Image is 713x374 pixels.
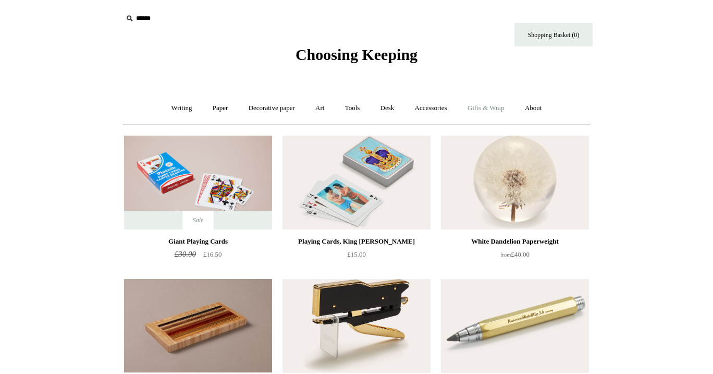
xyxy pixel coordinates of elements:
img: Playing Cards, King Charles III [282,136,431,230]
img: Giant Playing Cards [124,136,272,230]
div: Playing Cards, King [PERSON_NAME] [285,235,428,248]
a: White Dandelion Paperweight White Dandelion Paperweight [441,136,589,230]
span: £16.50 [203,250,222,258]
span: Choosing Keeping [296,46,417,63]
a: White Dandelion Paperweight from£40.00 [441,235,589,278]
a: Tools [336,94,370,122]
span: from [500,252,511,258]
div: Giant Playing Cards [127,235,269,248]
div: White Dandelion Paperweight [444,235,586,248]
a: About [515,94,551,122]
a: "Woods" Pencil Set "Woods" Pencil Set [124,279,272,373]
a: Playing Cards, King [PERSON_NAME] £15.00 [282,235,431,278]
a: Writing [162,94,202,122]
a: Hand Held Black and Gold Zenith 6/4 Plier Stapler Hand Held Black and Gold Zenith 6/4 Plier Stapler [282,279,431,373]
img: "Woods" Pencil Set [124,279,272,373]
img: Hand Held Black and Gold Zenith 6/4 Plier Stapler [282,279,431,373]
span: Sale [182,211,214,230]
a: Shopping Basket (0) [514,23,593,46]
span: £15.00 [347,250,366,258]
a: Art [306,94,334,122]
a: Playing Cards, King Charles III Playing Cards, King Charles III [282,136,431,230]
span: £40.00 [500,250,530,258]
a: Gifts & Wrap [458,94,514,122]
a: Paper [203,94,238,122]
a: Desk [371,94,404,122]
a: Giant Playing Cards £30.00 £16.50 [124,235,272,278]
a: Brass Kaweco Sketch Up 5.6mm Clutch Pencil Brass Kaweco Sketch Up 5.6mm Clutch Pencil [441,279,589,373]
span: £30.00 [175,250,196,258]
img: White Dandelion Paperweight [441,136,589,230]
a: Decorative paper [239,94,304,122]
img: Brass Kaweco Sketch Up 5.6mm Clutch Pencil [441,279,589,373]
a: Giant Playing Cards Giant Playing Cards Sale [124,136,272,230]
a: Accessories [405,94,457,122]
a: Choosing Keeping [296,54,417,62]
